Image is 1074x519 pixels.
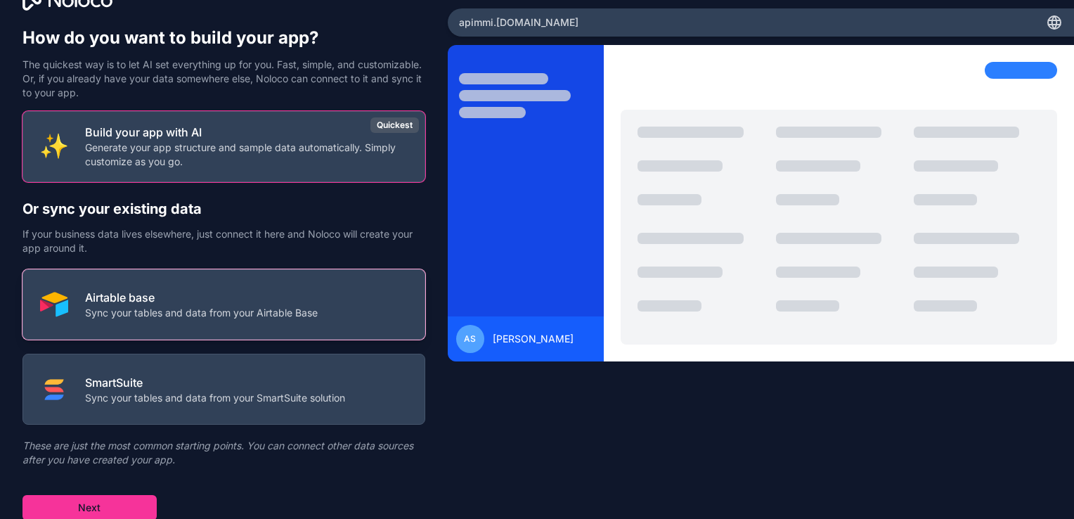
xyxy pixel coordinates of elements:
[40,376,68,404] img: SMART_SUITE
[464,333,476,345] span: AS
[85,289,318,306] p: Airtable base
[22,269,425,340] button: AIRTABLEAirtable baseSync your tables and data from your Airtable Base
[493,332,574,346] span: [PERSON_NAME]
[85,124,408,141] p: Build your app with AI
[459,15,578,30] span: apimmi .[DOMAIN_NAME]
[370,117,419,133] div: Quickest
[85,141,408,169] p: Generate your app structure and sample data automatically. Simply customize as you go.
[22,227,425,255] p: If your business data lives elsewhere, just connect it here and Noloco will create your app aroun...
[40,132,68,160] img: INTERNAL_WITH_AI
[85,306,318,320] p: Sync your tables and data from your Airtable Base
[85,374,345,391] p: SmartSuite
[22,27,425,49] h1: How do you want to build your app?
[22,58,425,100] p: The quickest way is to let AI set everything up for you. Fast, simple, and customizable. Or, if y...
[22,439,425,467] p: These are just the most common starting points. You can connect other data sources after you have...
[40,290,68,319] img: AIRTABLE
[22,199,425,219] h2: Or sync your existing data
[22,111,425,182] button: INTERNAL_WITH_AIBuild your app with AIGenerate your app structure and sample data automatically. ...
[85,391,345,405] p: Sync your tables and data from your SmartSuite solution
[22,354,425,425] button: SMART_SUITESmartSuiteSync your tables and data from your SmartSuite solution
